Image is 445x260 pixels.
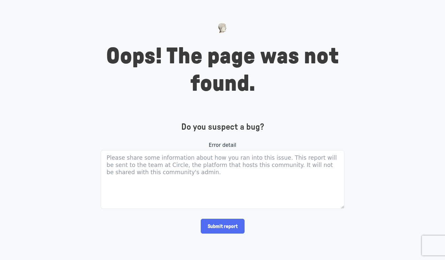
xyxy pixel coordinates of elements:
h1: Oops! The page was not found. [101,43,344,98]
h4: Do you suspect a bug? [101,122,344,132]
input: Submit report [201,219,245,234]
img: Museums as Progress logo [218,23,227,33]
label: Error detail [101,142,344,149]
